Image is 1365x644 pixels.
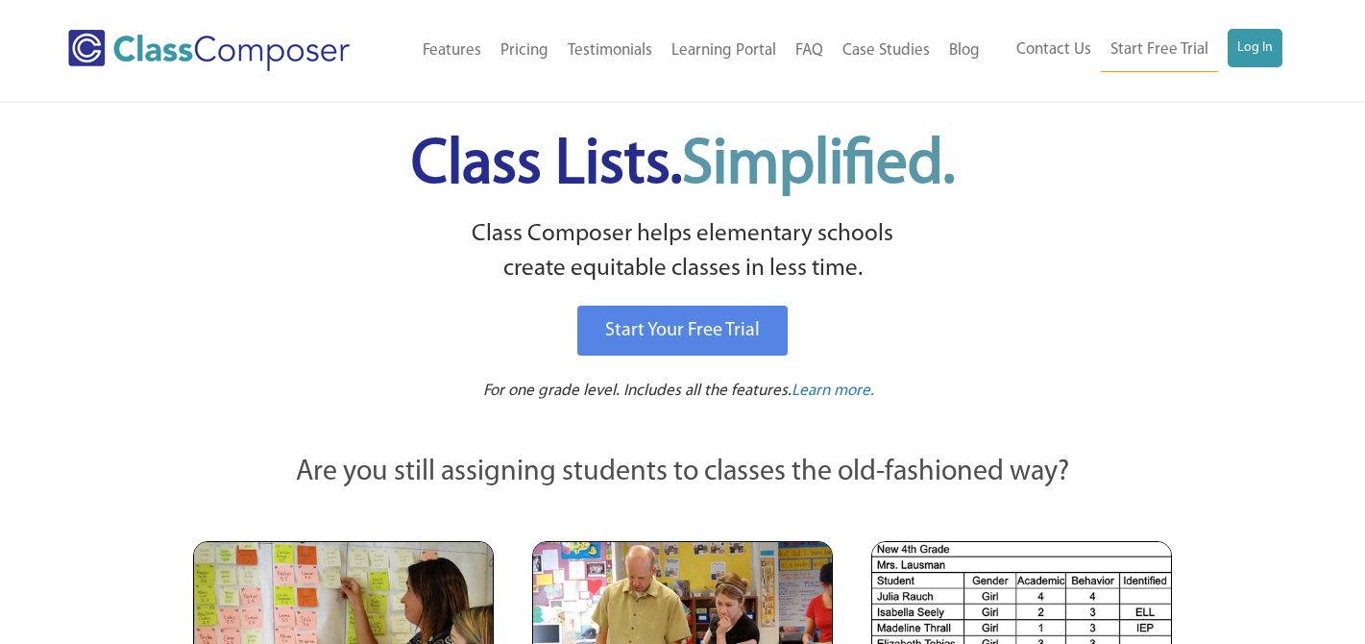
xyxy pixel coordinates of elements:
[491,30,558,72] a: Pricing
[558,30,662,72] a: Testimonials
[577,306,788,356] a: Start Your Free Trial
[786,30,833,72] a: FAQ
[1007,29,1101,71] a: Contact Us
[682,135,955,197] span: Simplified.
[605,321,760,340] span: Start Your Free Trial
[792,380,874,404] a: Learn more.
[411,135,955,197] span: Class Lists.
[1101,29,1218,72] a: Start Free Trial
[413,30,491,72] a: Features
[989,29,1282,72] nav: Header Menu
[833,30,939,72] a: Case Studies
[662,30,786,72] a: Learning Portal
[483,383,792,399] span: For one grade level. Includes all the features.
[390,30,989,72] nav: Header Menu
[190,217,1176,287] p: Class Composer helps elementary schools create equitable classes in less time.
[68,30,350,71] img: Class Composer
[1228,29,1282,67] a: Log In
[939,30,989,72] a: Blog
[792,383,874,399] span: Learn more.
[193,452,1173,494] p: Are you still assigning students to classes the old-fashioned way?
